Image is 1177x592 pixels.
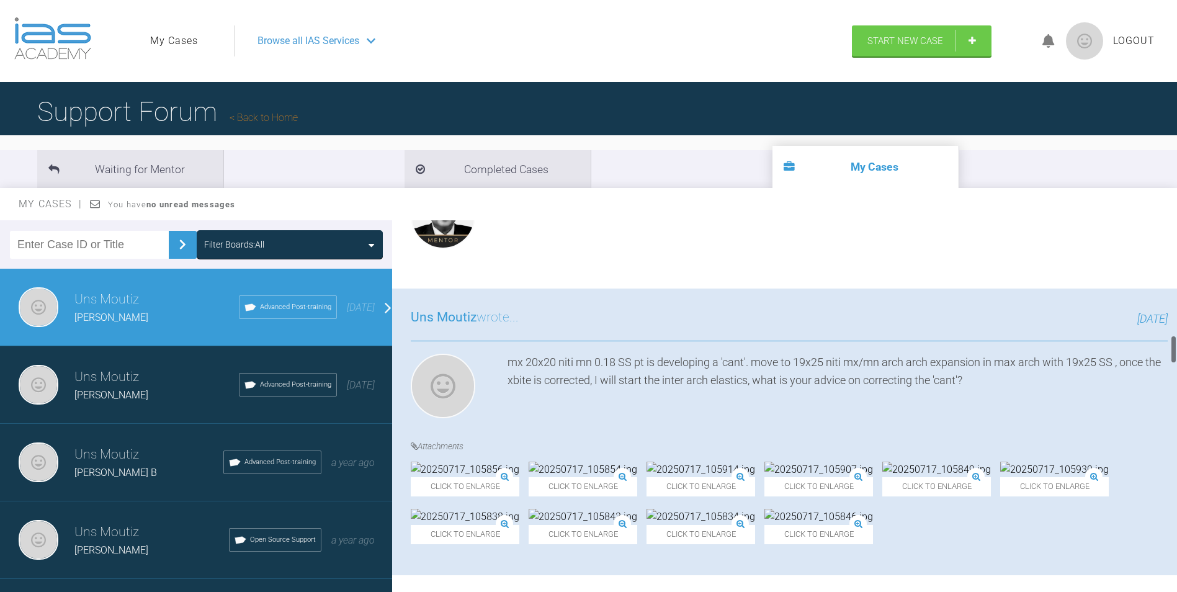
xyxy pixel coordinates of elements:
span: Click to enlarge [647,525,755,544]
span: Click to enlarge [529,477,637,496]
h1: Support Forum [37,90,298,133]
span: [PERSON_NAME] B [74,467,157,478]
span: Click to enlarge [764,525,873,544]
input: Enter Case ID or Title [10,231,169,259]
div: mx 20x20 niti mn 0.18 SS pt is developing a 'cant'. move to 19x25 niti mx/mn arch arch expansion ... [508,354,1168,423]
li: Completed Cases [405,150,591,188]
span: Click to enlarge [411,477,519,496]
span: Click to enlarge [529,525,637,544]
li: Waiting for Mentor [37,150,223,188]
span: [PERSON_NAME] [74,544,148,556]
span: You have [108,200,235,209]
h4: Attachments [411,439,1168,453]
a: My Cases [150,33,198,49]
img: 20250717_105834.jpg [647,509,755,525]
img: Uns Moutiz [19,442,58,482]
h3: Uns Moutiz [74,522,229,543]
a: Logout [1113,33,1155,49]
h3: Uns Moutiz [74,289,239,310]
img: Uns Moutiz [19,287,58,327]
img: 20250717_105856.jpg [411,462,519,478]
img: Uns Moutiz [19,365,58,405]
span: Click to enlarge [764,477,873,496]
img: 20250717_105849.jpg [882,462,991,478]
li: My Cases [772,146,959,188]
span: Click to enlarge [882,477,991,496]
span: [PERSON_NAME] [74,312,148,323]
img: 20250717_105914.jpg [647,462,755,478]
img: Uns Moutiz [19,520,58,560]
span: My Cases [19,198,83,210]
img: Uns Moutiz [411,354,475,418]
span: Click to enlarge [411,525,519,544]
img: 20250717_105854.jpg [529,462,637,478]
h3: Uns Moutiz [74,367,239,388]
span: [PERSON_NAME] [74,389,148,401]
img: 20250717_105846.jpg [764,509,873,525]
h3: Uns Moutiz [74,444,223,465]
img: 20250717_105930.jpg [1000,462,1109,478]
span: Browse all IAS Services [257,33,359,49]
img: logo-light.3e3ef733.png [14,17,91,60]
img: 20250717_105838.jpg [411,509,519,525]
img: 20250717_105843.jpg [529,509,637,525]
span: Click to enlarge [1000,477,1109,496]
img: 20250717_105907.jpg [764,462,873,478]
strong: no unread messages [146,200,235,209]
span: a year ago [331,534,375,546]
div: Filter Boards: All [204,238,264,251]
span: [DATE] [347,379,375,391]
span: Uns Moutiz [411,310,477,325]
span: Advanced Post-training [260,379,331,390]
img: chevronRight.28bd32b0.svg [172,235,192,254]
img: profile.png [1066,22,1103,60]
span: Start New Case [867,35,943,47]
h3: wrote... [411,307,519,328]
span: Advanced Post-training [260,302,331,313]
span: Click to enlarge [647,477,755,496]
span: [DATE] [1137,312,1168,325]
span: a year ago [331,457,375,469]
a: Back to Home [230,112,298,123]
span: [DATE] [347,302,375,313]
span: Advanced Post-training [244,457,316,468]
a: Start New Case [852,25,991,56]
span: Open Source Support [250,534,316,545]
